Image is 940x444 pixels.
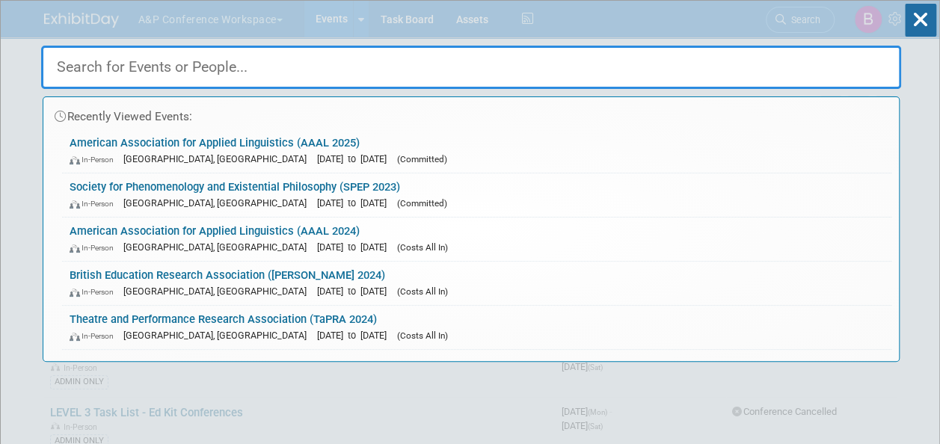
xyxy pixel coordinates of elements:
[70,199,120,209] span: In-Person
[62,129,891,173] a: American Association for Applied Linguistics (AAAL 2025) In-Person [GEOGRAPHIC_DATA], [GEOGRAPHIC...
[317,330,394,341] span: [DATE] to [DATE]
[123,197,314,209] span: [GEOGRAPHIC_DATA], [GEOGRAPHIC_DATA]
[70,155,120,164] span: In-Person
[62,218,891,261] a: American Association for Applied Linguistics (AAAL 2024) In-Person [GEOGRAPHIC_DATA], [GEOGRAPHIC...
[123,153,314,164] span: [GEOGRAPHIC_DATA], [GEOGRAPHIC_DATA]
[317,153,394,164] span: [DATE] to [DATE]
[317,197,394,209] span: [DATE] to [DATE]
[397,286,448,297] span: (Costs All In)
[317,286,394,297] span: [DATE] to [DATE]
[51,97,891,129] div: Recently Viewed Events:
[397,154,447,164] span: (Committed)
[397,330,448,341] span: (Costs All In)
[317,241,394,253] span: [DATE] to [DATE]
[123,286,314,297] span: [GEOGRAPHIC_DATA], [GEOGRAPHIC_DATA]
[397,242,448,253] span: (Costs All In)
[123,330,314,341] span: [GEOGRAPHIC_DATA], [GEOGRAPHIC_DATA]
[397,198,447,209] span: (Committed)
[62,262,891,305] a: British Education Research Association ([PERSON_NAME] 2024) In-Person [GEOGRAPHIC_DATA], [GEOGRAP...
[70,331,120,341] span: In-Person
[123,241,314,253] span: [GEOGRAPHIC_DATA], [GEOGRAPHIC_DATA]
[41,46,901,89] input: Search for Events or People...
[70,243,120,253] span: In-Person
[62,306,891,349] a: Theatre and Performance Research Association (TaPRA 2024) In-Person [GEOGRAPHIC_DATA], [GEOGRAPHI...
[70,287,120,297] span: In-Person
[62,173,891,217] a: Society for Phenomenology and Existential Philosophy (SPEP 2023) In-Person [GEOGRAPHIC_DATA], [GE...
